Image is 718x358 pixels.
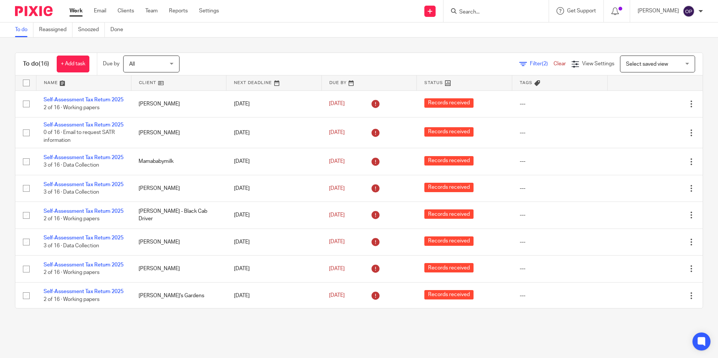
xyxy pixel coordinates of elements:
[44,297,100,302] span: 2 of 16 · Working papers
[44,217,100,222] span: 2 of 16 · Working papers
[582,61,614,66] span: View Settings
[44,235,124,241] a: Self-Assessment Tax Return 2025
[329,266,345,271] span: [DATE]
[424,236,474,246] span: Records received
[520,211,600,219] div: ---
[520,238,600,246] div: ---
[44,270,100,275] span: 2 of 16 · Working papers
[44,182,124,187] a: Self-Assessment Tax Return 2025
[226,90,321,117] td: [DATE]
[329,101,345,107] span: [DATE]
[103,60,119,68] p: Due by
[542,61,548,66] span: (2)
[44,130,115,143] span: 0 of 16 · Email to request SATR information
[226,117,321,148] td: [DATE]
[131,90,226,117] td: [PERSON_NAME]
[44,163,99,168] span: 3 of 16 · Data Collection
[110,23,129,37] a: Done
[69,7,83,15] a: Work
[520,129,600,137] div: ---
[118,7,134,15] a: Clients
[44,262,124,268] a: Self-Assessment Tax Return 2025
[226,282,321,309] td: [DATE]
[520,158,600,165] div: ---
[94,7,106,15] a: Email
[169,7,188,15] a: Reports
[44,243,99,248] span: 3 of 16 · Data Collection
[424,290,474,299] span: Records received
[15,23,33,37] a: To do
[131,282,226,309] td: [PERSON_NAME]'s Gardens
[226,202,321,229] td: [DATE]
[145,7,158,15] a: Team
[226,148,321,175] td: [DATE]
[424,127,474,137] span: Records received
[424,98,474,108] span: Records received
[44,105,100,110] span: 2 of 16 · Working papers
[520,265,600,272] div: ---
[199,7,219,15] a: Settings
[39,61,49,67] span: (16)
[44,97,124,102] a: Self-Assessment Tax Return 2025
[329,212,345,218] span: [DATE]
[226,229,321,255] td: [DATE]
[39,23,72,37] a: Reassigned
[424,156,474,165] span: Records received
[131,175,226,202] td: [PERSON_NAME]
[520,185,600,192] div: ---
[530,61,554,66] span: Filter
[57,56,89,72] a: + Add task
[329,159,345,164] span: [DATE]
[329,130,345,135] span: [DATE]
[131,229,226,255] td: [PERSON_NAME]
[424,183,474,192] span: Records received
[131,202,226,229] td: [PERSON_NAME] - Black Cab Driver
[44,289,124,294] a: Self-Assessment Tax Return 2025
[567,8,596,14] span: Get Support
[520,292,600,299] div: ---
[638,7,679,15] p: [PERSON_NAME]
[626,62,668,67] span: Select saved view
[78,23,105,37] a: Snoozed
[44,190,99,195] span: 3 of 16 · Data Collection
[44,209,124,214] a: Self-Assessment Tax Return 2025
[15,6,53,16] img: Pixie
[44,122,124,128] a: Self-Assessment Tax Return 2025
[329,239,345,245] span: [DATE]
[520,100,600,108] div: ---
[226,175,321,202] td: [DATE]
[226,256,321,282] td: [DATE]
[554,61,566,66] a: Clear
[329,186,345,191] span: [DATE]
[131,148,226,175] td: Mamababymilk
[44,155,124,160] a: Self-Assessment Tax Return 2025
[23,60,49,68] h1: To do
[424,263,474,272] span: Records received
[129,62,135,67] span: All
[459,9,526,16] input: Search
[424,209,474,219] span: Records received
[131,256,226,282] td: [PERSON_NAME]
[131,117,226,148] td: [PERSON_NAME]
[520,81,532,85] span: Tags
[683,5,695,17] img: svg%3E
[329,293,345,298] span: [DATE]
